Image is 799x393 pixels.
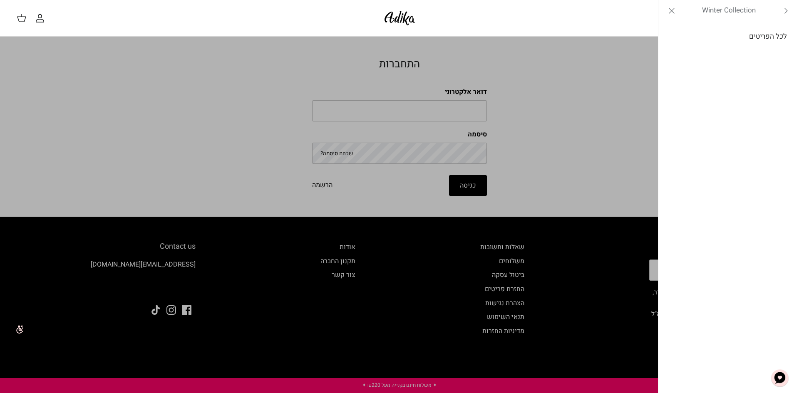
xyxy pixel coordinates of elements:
[767,366,792,391] button: צ'אט
[382,8,417,28] img: Adika IL
[6,318,29,341] img: accessibility_icon02.svg
[35,13,48,23] a: החשבון שלי
[663,26,795,47] a: לכל הפריטים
